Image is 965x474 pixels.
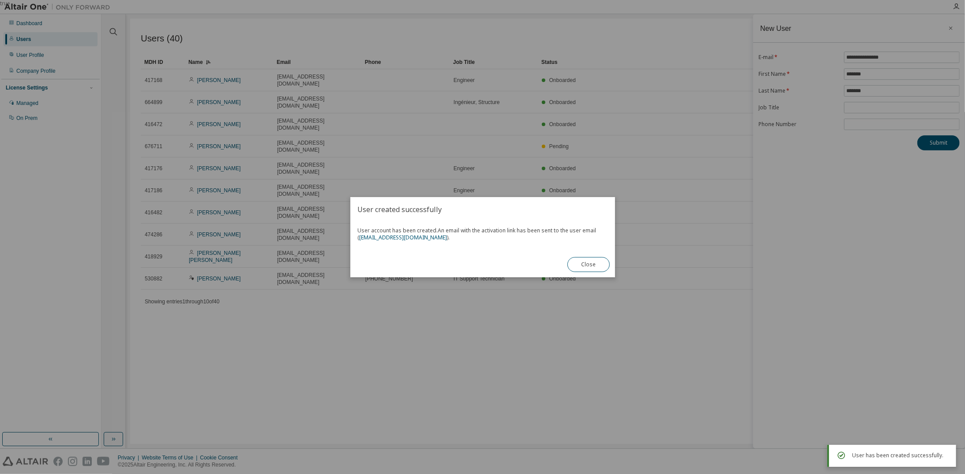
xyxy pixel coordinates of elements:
[350,197,615,222] h2: User created successfully
[359,234,447,241] a: [EMAIL_ADDRESS][DOMAIN_NAME]
[567,257,610,272] button: Close
[357,227,608,241] span: User account has been created.
[357,227,596,241] span: An email with the activation link has been sent to the user email ( ).
[852,450,949,461] div: User has been created successfully.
